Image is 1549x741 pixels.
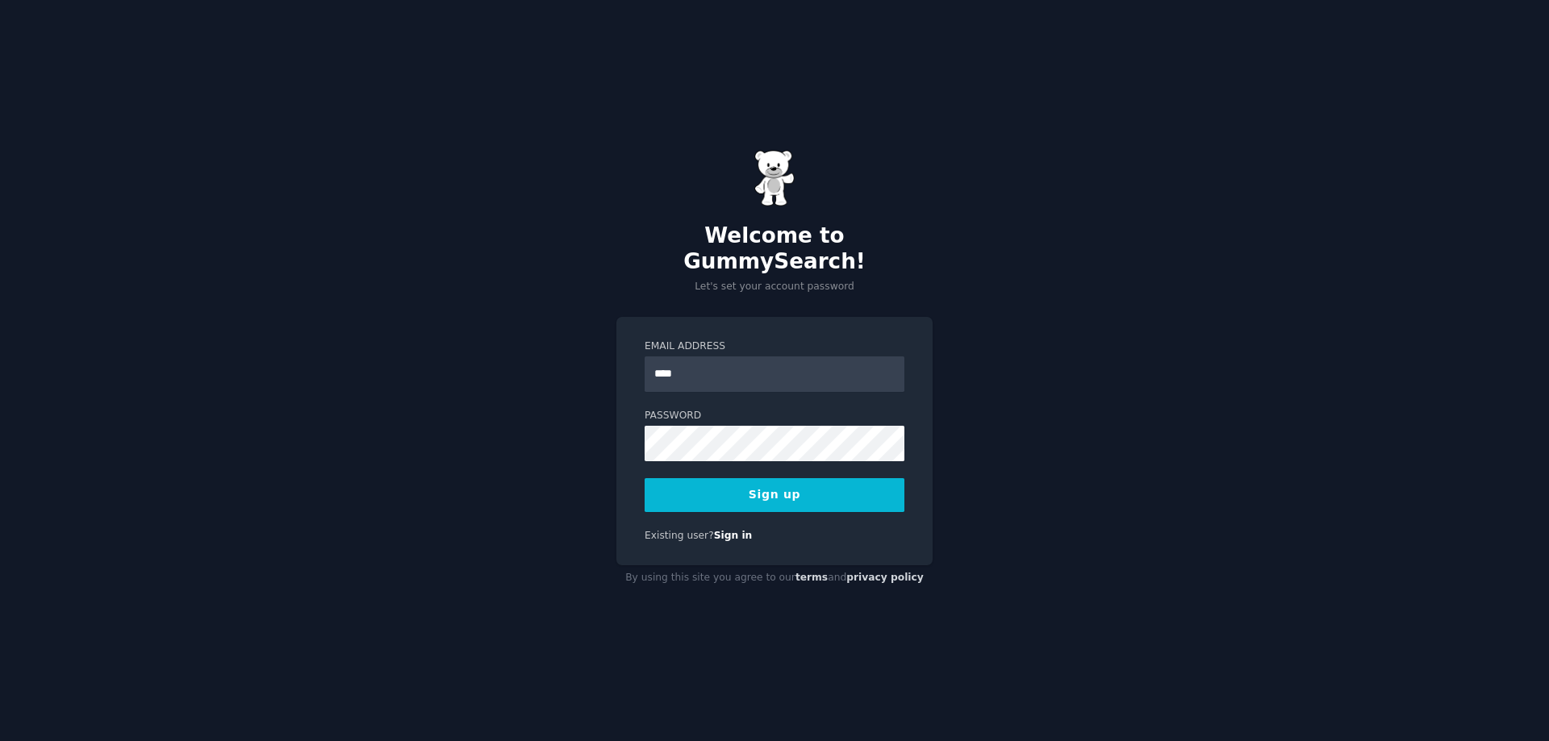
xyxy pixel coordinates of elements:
p: Let's set your account password [616,280,933,294]
img: Gummy Bear [754,150,795,206]
div: By using this site you agree to our and [616,565,933,591]
h2: Welcome to GummySearch! [616,223,933,274]
a: terms [795,572,828,583]
span: Existing user? [645,530,714,541]
label: Password [645,409,904,423]
a: Sign in [714,530,753,541]
a: privacy policy [846,572,924,583]
button: Sign up [645,478,904,512]
label: Email Address [645,339,904,354]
